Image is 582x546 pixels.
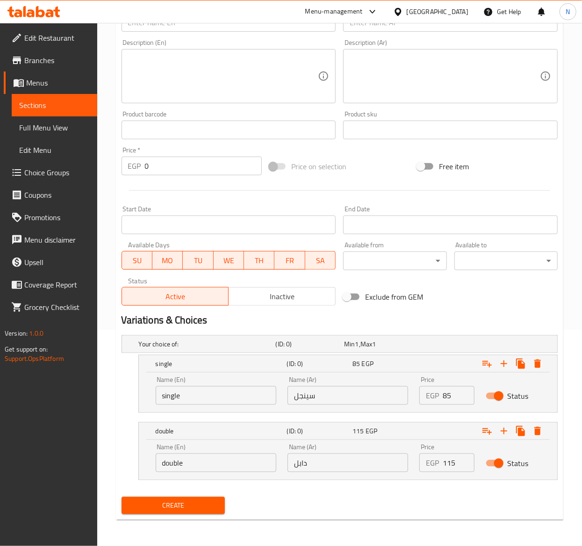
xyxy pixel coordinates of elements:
input: Please enter price [145,157,262,175]
span: Inactive [232,290,332,303]
button: Add new choice [496,355,512,372]
p: EGP [128,160,141,172]
button: Active [122,287,229,306]
span: SU [126,254,149,267]
span: Price on selection [291,161,346,172]
span: 1 [372,338,376,350]
a: Support.OpsPlatform [5,352,64,365]
span: 1 [355,338,359,350]
span: EGP [366,425,377,437]
input: Enter name En [156,386,276,405]
span: EGP [362,358,374,370]
a: Menu disclaimer [4,229,97,251]
button: Clone new choice [512,355,529,372]
a: Coupons [4,184,97,206]
div: , [344,339,409,349]
span: TH [248,254,271,267]
span: Full Menu View [19,122,90,133]
span: Edit Restaurant [24,32,90,43]
button: Add new choice [496,423,512,439]
input: Please enter product barcode [122,121,336,139]
button: SU [122,251,152,270]
button: FR [274,251,305,270]
span: Sections [19,100,90,111]
div: Expand [139,423,557,439]
div: [GEOGRAPHIC_DATA] [407,7,468,17]
input: Enter name En [156,453,276,472]
button: TH [244,251,274,270]
span: Promotions [24,212,90,223]
p: EGP [426,457,439,468]
input: Enter name Ar [287,453,408,472]
span: Coverage Report [24,279,90,290]
a: Grocery Checklist [4,296,97,318]
span: MO [156,254,179,267]
button: Create [122,497,225,514]
a: Coverage Report [4,273,97,296]
a: Promotions [4,206,97,229]
input: Please enter price [443,453,474,472]
input: Please enter product sku [343,121,558,139]
span: Upsell [24,257,90,268]
span: Create [129,500,217,511]
a: Branches [4,49,97,72]
h2: Variations & Choices [122,313,558,327]
button: Delete single [529,355,546,372]
a: Choice Groups [4,161,97,184]
button: SA [305,251,336,270]
h5: single [156,359,283,368]
button: TU [183,251,213,270]
h5: (ID: 0) [287,426,349,436]
span: Menu disclaimer [24,234,90,245]
div: Expand [122,336,557,352]
span: N [566,7,570,17]
span: WE [217,254,240,267]
span: Min [344,338,355,350]
span: Version: [5,327,28,339]
span: 85 [352,358,360,370]
a: Full Menu View [12,116,97,139]
span: Status [508,390,529,402]
span: Grocery Checklist [24,302,90,313]
span: FR [278,254,301,267]
h5: double [156,426,283,436]
span: Active [126,290,225,303]
div: Expand [139,355,557,372]
h5: (ID: 0) [276,339,341,349]
span: Get support on: [5,343,48,355]
div: Menu-management [305,6,363,17]
span: TU [187,254,209,267]
button: Inactive [228,287,336,306]
span: Max [360,338,372,350]
span: Branches [24,55,90,66]
button: Add choice group [479,423,496,439]
p: EGP [426,390,439,401]
div: ​ [343,251,446,270]
span: Exclude from GEM [365,291,423,302]
button: WE [214,251,244,270]
button: Clone new choice [512,423,529,439]
div: ​ [454,251,558,270]
a: Edit Menu [12,139,97,161]
input: Enter name Ar [287,386,408,405]
a: Edit Restaurant [4,27,97,49]
input: Please enter price [443,386,474,405]
span: Choice Groups [24,167,90,178]
h5: (ID: 0) [287,359,349,368]
a: Upsell [4,251,97,273]
span: Menus [26,77,90,88]
a: Sections [12,94,97,116]
span: 1.0.0 [29,327,43,339]
span: Status [508,458,529,469]
span: Coupons [24,189,90,201]
button: MO [152,251,183,270]
span: Free item [439,161,469,172]
button: Delete double [529,423,546,439]
span: SA [309,254,332,267]
a: Menus [4,72,97,94]
span: Edit Menu [19,144,90,156]
span: 115 [352,425,364,437]
h5: Your choice of: [139,339,272,349]
button: Add choice group [479,355,496,372]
